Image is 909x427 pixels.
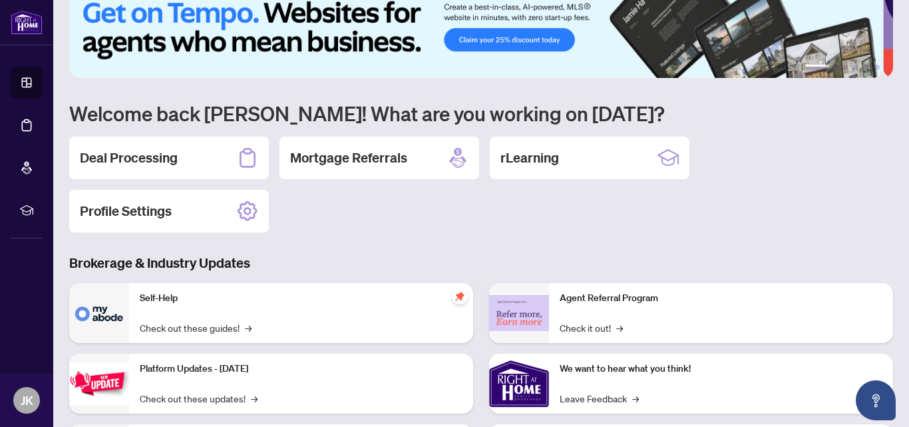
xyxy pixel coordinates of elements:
[632,391,639,406] span: →
[500,149,559,167] h2: rLearning
[69,283,129,343] img: Self-Help
[245,320,252,335] span: →
[69,101,893,126] h1: Welcome back [PERSON_NAME]! What are you working on [DATE]?
[140,362,462,376] p: Platform Updates - [DATE]
[140,291,462,306] p: Self-Help
[853,65,858,70] button: 4
[69,362,129,404] img: Platform Updates - July 21, 2025
[140,391,258,406] a: Check out these updates!→
[80,149,178,167] h2: Deal Processing
[69,254,893,272] h3: Brokerage & Industry Updates
[560,320,623,335] a: Check it out!→
[864,65,869,70] button: 5
[874,65,880,70] button: 6
[489,354,549,414] img: We want to hear what you think!
[842,65,848,70] button: 3
[140,320,252,335] a: Check out these guides!→
[832,65,837,70] button: 2
[560,291,882,306] p: Agent Referral Program
[251,391,258,406] span: →
[805,65,826,70] button: 1
[11,10,43,35] img: logo
[21,391,33,410] span: JK
[80,202,172,220] h2: Profile Settings
[616,320,623,335] span: →
[489,295,549,332] img: Agent Referral Program
[290,149,407,167] h2: Mortgage Referrals
[452,288,468,304] span: pushpin
[856,380,896,420] button: Open asap
[560,391,639,406] a: Leave Feedback→
[560,362,882,376] p: We want to hear what you think!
